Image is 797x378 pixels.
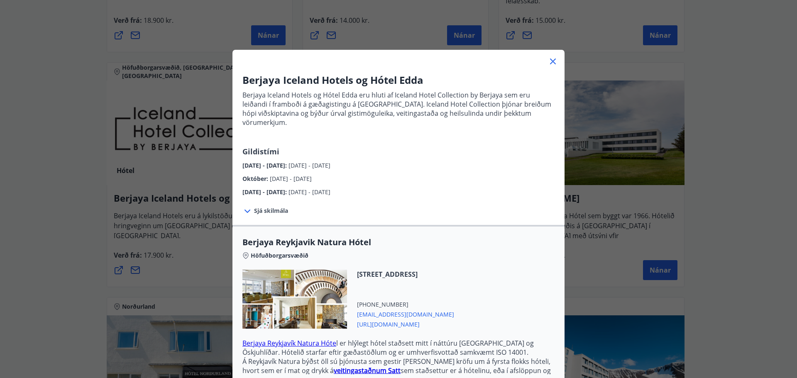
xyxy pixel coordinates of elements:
p: l er hlýlegt hótel staðsett mitt í náttúru [GEOGRAPHIC_DATA] og Öskjuhlíðar. Hótelið starfar efti... [242,339,555,357]
a: Berjaya Reykjavík Natura Hóte [242,339,336,348]
a: veitingastaðnum Satt [334,366,401,375]
p: Berjaya Iceland Hotels og Hótel Edda eru hluti af Iceland Hotel Collection by Berjaya sem eru lei... [242,90,555,127]
h3: Berjaya Iceland Hotels og Hótel Edda [242,73,555,87]
span: Sjá skilmála [254,207,288,215]
span: [DATE] - [DATE] [270,175,312,183]
span: [DATE] - [DATE] [288,161,330,169]
span: Október : [242,175,270,183]
span: Gildistími [242,146,279,156]
span: [DATE] - [DATE] : [242,188,288,196]
span: [DATE] - [DATE] [288,188,330,196]
span: [URL][DOMAIN_NAME] [357,319,454,329]
span: Höfuðborgarsvæðið [251,251,308,260]
span: Berjaya Reykjavik Natura Hótel [242,237,555,248]
span: [EMAIL_ADDRESS][DOMAIN_NAME] [357,309,454,319]
span: [DATE] - [DATE] : [242,161,288,169]
span: [PHONE_NUMBER] [357,300,454,309]
span: [STREET_ADDRESS] [357,270,454,279]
